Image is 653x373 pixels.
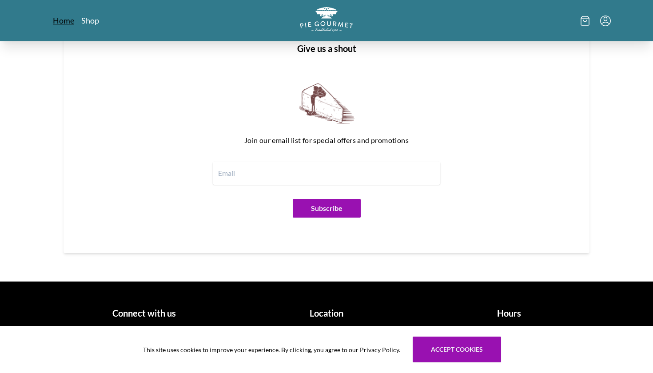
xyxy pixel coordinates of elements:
[239,306,414,320] h1: Location
[293,199,361,218] button: Subscribe
[81,15,99,26] a: Shop
[78,42,575,55] h1: Give us a shout
[600,16,611,26] button: Menu
[413,337,501,362] button: Accept cookies
[143,345,400,354] span: This site uses cookies to improve your experience. By clicking, you agree to our Privacy Policy.
[213,162,440,185] input: Email
[53,15,74,26] a: Home
[56,306,232,320] h1: Connect with us
[300,7,353,34] a: Logo
[299,83,354,123] img: newsletter
[300,7,353,32] img: logo
[99,133,554,147] p: Join our email list for special offers and promotions
[421,306,597,320] h1: Hours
